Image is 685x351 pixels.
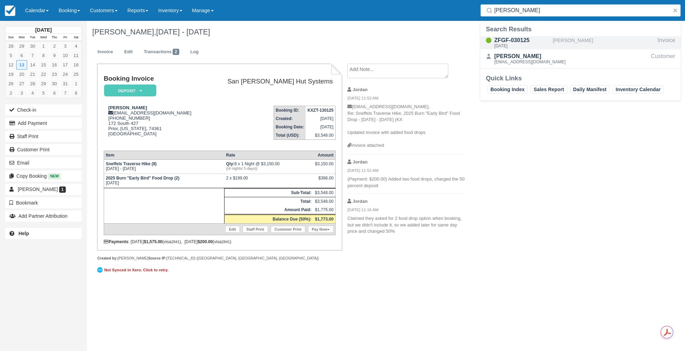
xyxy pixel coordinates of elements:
[306,131,335,140] td: $3,548.00
[71,51,81,60] a: 11
[27,51,38,60] a: 7
[16,51,27,60] a: 6
[60,51,71,60] a: 10
[570,85,610,94] a: Daily Manifest
[139,45,184,59] a: Transactions2
[306,114,335,123] td: [DATE]
[38,51,49,60] a: 8
[60,70,71,79] a: 24
[27,79,38,88] a: 28
[97,256,342,261] div: [PERSON_NAME] [TECHNICAL_ID] ([GEOGRAPHIC_DATA], [GEOGRAPHIC_DATA], [GEOGRAPHIC_DATA])
[6,60,16,70] a: 12
[16,79,27,88] a: 27
[97,266,170,274] a: Not Synced in Xero. Click to retry.
[92,45,118,59] a: Invoice
[243,226,268,233] a: Staff Print
[18,231,29,236] b: Help
[59,186,66,193] span: 1
[38,34,49,41] th: Wed
[60,88,71,98] a: 7
[347,207,465,215] em: [DATE] 11:16 AM
[486,25,675,33] div: Search Results
[60,79,71,88] a: 31
[106,161,157,166] strong: Sneffels Traverse Hike (8)
[48,173,61,179] span: New
[225,214,313,223] th: Balance Due (50%):
[104,105,206,145] div: [EMAIL_ADDRESS][DOMAIN_NAME] [PHONE_NUMBER] 172 South 427 Prior, [US_STATE], 74361 [GEOGRAPHIC_DATA]
[274,106,306,115] th: Booking ID:
[353,159,368,165] strong: Jordan
[6,88,16,98] a: 2
[185,45,204,59] a: Log
[274,131,306,140] th: Total (USD):
[16,41,27,51] a: 29
[274,114,306,123] th: Created:
[38,88,49,98] a: 5
[306,123,335,131] td: [DATE]
[225,159,313,174] td: 8 x 1 Night @ $3,150.00
[5,6,15,16] img: checkfront-main-nav-mini-logo.png
[148,256,167,260] strong: Source IP:
[49,51,60,60] a: 9
[27,34,38,41] th: Tue
[171,240,180,244] small: 2841
[347,176,465,189] p: (Payment: $200.00) Added two food drops, charged the 50 percent deposit
[307,108,333,113] strong: KXZT-130125
[486,74,675,82] div: Quick Links
[71,88,81,98] a: 8
[553,36,655,49] div: [PERSON_NAME]
[49,70,60,79] a: 23
[5,210,82,222] button: Add Partner Attribution
[38,60,49,70] a: 15
[5,144,82,155] a: Customer Print
[38,41,49,51] a: 1
[347,142,465,149] div: Invoice attached
[225,174,313,188] td: 2 x $199.00
[60,34,71,41] th: Fri
[313,151,336,159] th: Amount
[6,41,16,51] a: 28
[156,27,210,36] span: [DATE] - [DATE]
[225,188,313,197] th: Sub-Total:
[5,197,82,208] button: Bookmark
[198,239,213,244] strong: $200.00
[49,41,60,51] a: 2
[494,4,670,17] input: Search ( / )
[225,206,313,215] th: Amount Paid:
[173,49,179,55] span: 2
[6,70,16,79] a: 19
[494,44,550,48] div: [DATE]
[6,34,16,41] th: Sun
[487,85,528,94] a: Booking Index
[27,41,38,51] a: 30
[71,34,81,41] th: Sat
[658,36,675,49] div: Invoice
[16,34,27,41] th: Mon
[480,52,681,65] a: [PERSON_NAME][EMAIL_ADDRESS][DOMAIN_NAME]Customer
[5,118,82,129] button: Add Payment
[271,226,305,233] a: Customer Print
[613,85,664,94] a: Inventory Calendar
[92,28,596,36] h1: [PERSON_NAME],
[60,60,71,70] a: 17
[274,123,306,131] th: Booking Date:
[5,184,82,195] a: [PERSON_NAME] 1
[104,75,206,82] h1: Booking Invoice
[104,85,156,97] em: Deposit
[108,105,147,110] strong: [PERSON_NAME]
[27,88,38,98] a: 4
[16,70,27,79] a: 20
[313,206,336,215] td: $1,775.00
[49,34,60,41] th: Thu
[5,170,82,182] button: Copy Booking New
[494,36,550,45] div: ZFGF-030125
[347,104,465,142] p: [EMAIL_ADDRESS][DOMAIN_NAME], Re: Sneffels Traverse Hike, 2025 Burn "Early Bird" Food Drop - [DAT...
[104,84,154,97] a: Deposit
[209,78,333,85] h2: San [PERSON_NAME] Hut Systems
[49,60,60,70] a: 16
[313,197,336,206] td: $3,548.00
[315,217,333,222] strong: $1,773.00
[104,151,224,159] th: Item
[5,157,82,168] button: Email
[530,85,567,94] a: Sales Report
